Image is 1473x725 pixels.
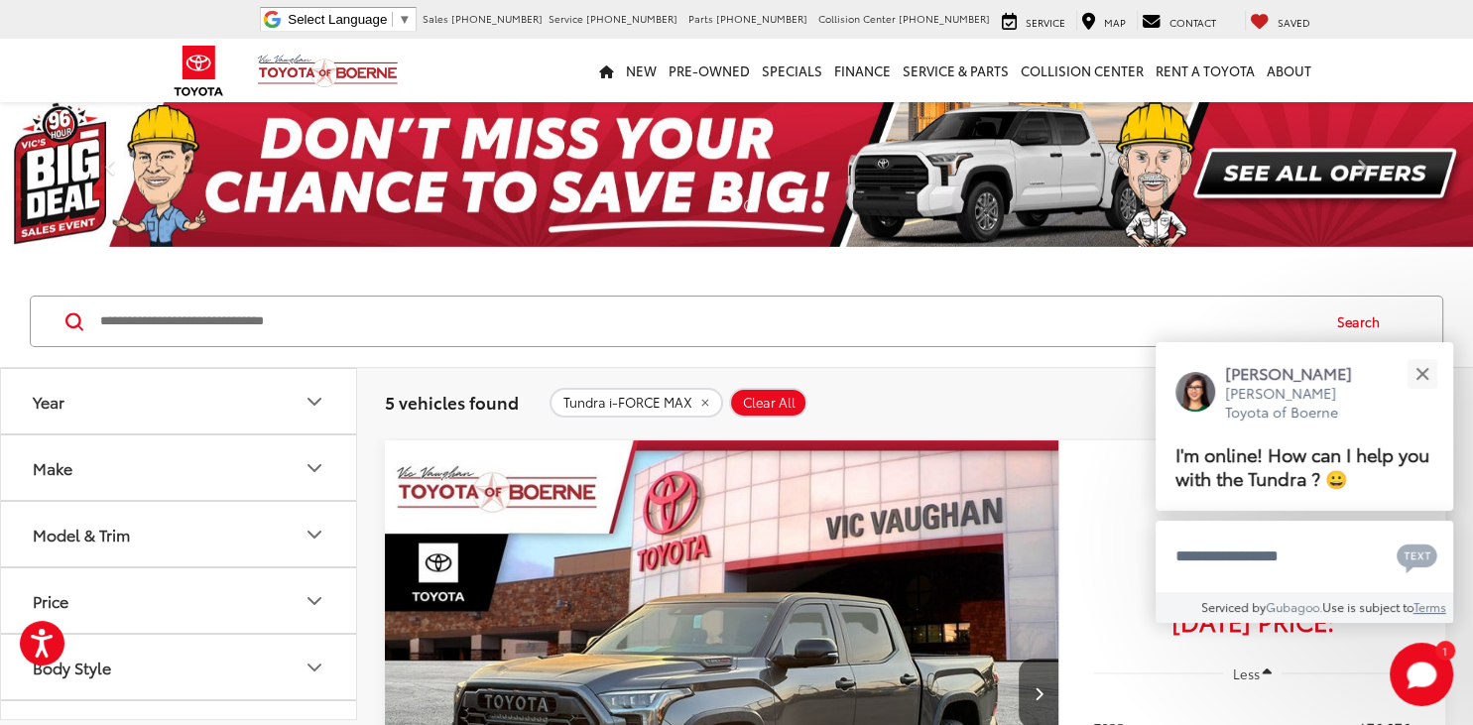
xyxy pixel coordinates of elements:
div: Body Style [303,656,326,679]
button: MakeMake [1,435,358,500]
a: My Saved Vehicles [1245,11,1315,31]
a: New [620,39,663,102]
a: About [1261,39,1317,102]
span: Less [1232,665,1259,682]
span: Collision Center [818,11,896,26]
a: Rent a Toyota [1150,39,1261,102]
button: Model & TrimModel & Trim [1,502,358,566]
button: Search [1318,297,1409,346]
span: ​ [392,12,393,27]
span: Clear All [743,395,796,411]
div: Make [303,456,326,480]
p: [PERSON_NAME] [1225,362,1372,384]
a: Select Language​ [288,12,411,27]
span: [PHONE_NUMBER] [899,11,990,26]
a: Home [593,39,620,102]
a: Collision Center [1015,39,1150,102]
div: Body Style [33,658,111,676]
span: Service [549,11,583,26]
button: Clear All [729,388,807,418]
span: Use is subject to [1322,598,1413,615]
button: remove Tundra%20i-FORCE%20MAX [550,388,723,418]
span: 1 [1442,646,1447,655]
a: Service & Parts: Opens in a new tab [897,39,1015,102]
span: [DATE] Price: [1094,611,1411,631]
span: I'm online! How can I help you with the Tundra ? 😀 [1175,440,1429,491]
p: [PERSON_NAME] Toyota of Boerne [1225,384,1372,423]
span: Parts [688,11,713,26]
a: Contact [1137,11,1221,31]
textarea: Type your message [1156,521,1453,592]
a: Map [1076,11,1131,31]
a: Specials [756,39,828,102]
button: PricePrice [1,568,358,633]
img: Toyota [162,39,236,103]
span: [PHONE_NUMBER] [716,11,807,26]
span: Contact [1169,15,1216,30]
div: Price [33,591,68,610]
span: 5 vehicles found [385,390,519,414]
svg: Start Chat [1390,643,1453,706]
span: Select Language [288,12,387,27]
a: Pre-Owned [663,39,756,102]
div: Year [303,390,326,414]
span: Sales [423,11,448,26]
a: Gubagoo. [1266,598,1322,615]
span: ▼ [398,12,411,27]
button: Close [1401,352,1443,395]
button: Chat with SMS [1391,534,1443,578]
a: Terms [1413,598,1446,615]
a: Service [997,11,1070,31]
div: Model & Trim [33,525,130,544]
div: Year [33,392,64,411]
a: Finance [828,39,897,102]
span: Tundra i-FORCE MAX [563,395,692,411]
span: [PHONE_NUMBER] [451,11,543,26]
span: Serviced by [1201,598,1266,615]
button: YearYear [1,369,358,433]
span: Service [1026,15,1065,30]
button: Less [1223,656,1283,691]
button: Body StyleBody Style [1,635,358,699]
div: Make [33,458,72,477]
svg: Text [1397,542,1437,573]
div: Close[PERSON_NAME][PERSON_NAME] Toyota of BoerneI'm online! How can I help you with the Tundra ? ... [1156,342,1453,623]
span: $76,876 [1094,551,1411,601]
span: Map [1104,15,1126,30]
span: Saved [1278,15,1310,30]
span: [PHONE_NUMBER] [586,11,677,26]
button: Toggle Chat Window [1390,643,1453,706]
input: Search by Make, Model, or Keyword [98,298,1318,345]
div: Price [303,589,326,613]
img: Vic Vaughan Toyota of Boerne [257,54,399,88]
div: Model & Trim [303,523,326,546]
